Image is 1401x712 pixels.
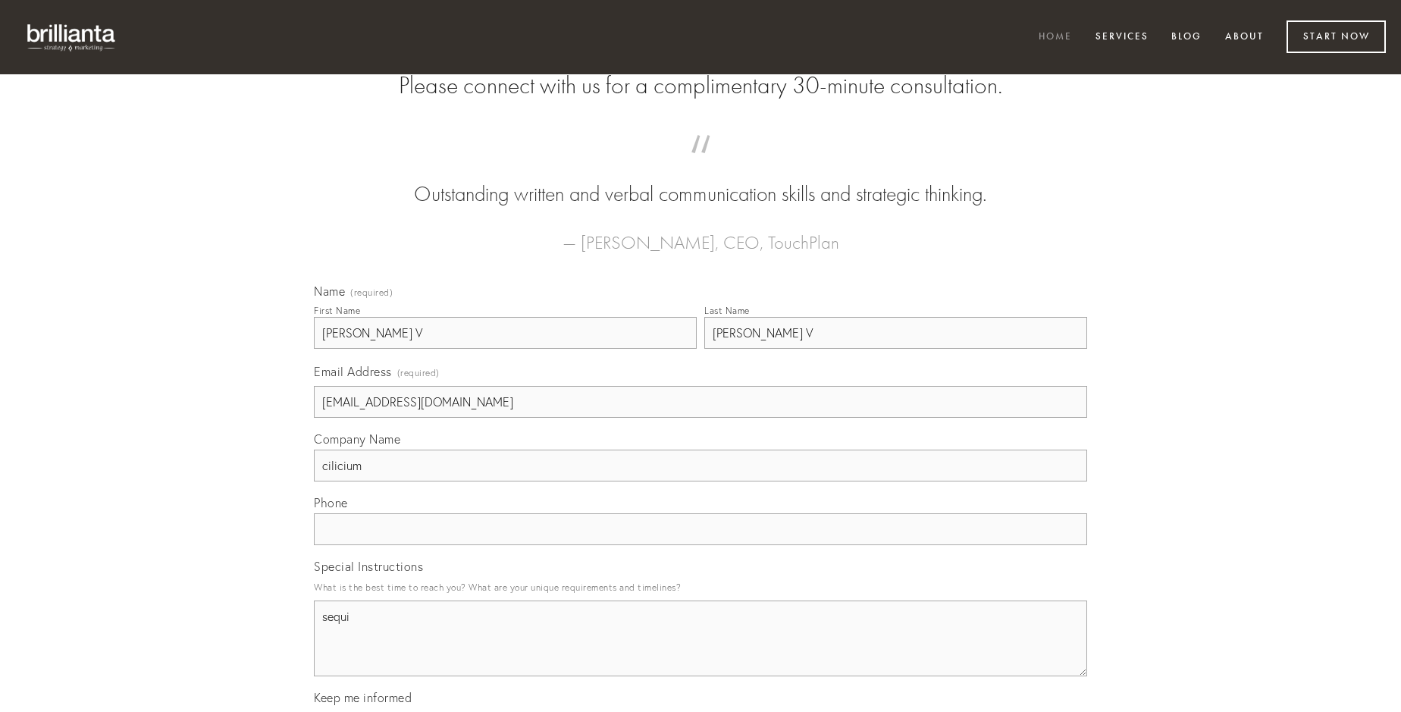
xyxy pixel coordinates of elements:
[397,362,440,383] span: (required)
[1086,25,1158,50] a: Services
[314,577,1087,598] p: What is the best time to reach you? What are your unique requirements and timelines?
[1215,25,1274,50] a: About
[1161,25,1211,50] a: Blog
[314,431,400,447] span: Company Name
[314,284,345,299] span: Name
[15,15,129,59] img: brillianta - research, strategy, marketing
[314,305,360,316] div: First Name
[314,71,1087,100] h2: Please connect with us for a complimentary 30-minute consultation.
[338,150,1063,209] blockquote: Outstanding written and verbal communication skills and strategic thinking.
[314,495,348,510] span: Phone
[338,150,1063,180] span: “
[314,690,412,705] span: Keep me informed
[704,305,750,316] div: Last Name
[314,601,1087,676] textarea: sequi
[314,559,423,574] span: Special Instructions
[314,364,392,379] span: Email Address
[338,209,1063,258] figcaption: — [PERSON_NAME], CEO, TouchPlan
[1029,25,1082,50] a: Home
[1287,20,1386,53] a: Start Now
[350,288,393,297] span: (required)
